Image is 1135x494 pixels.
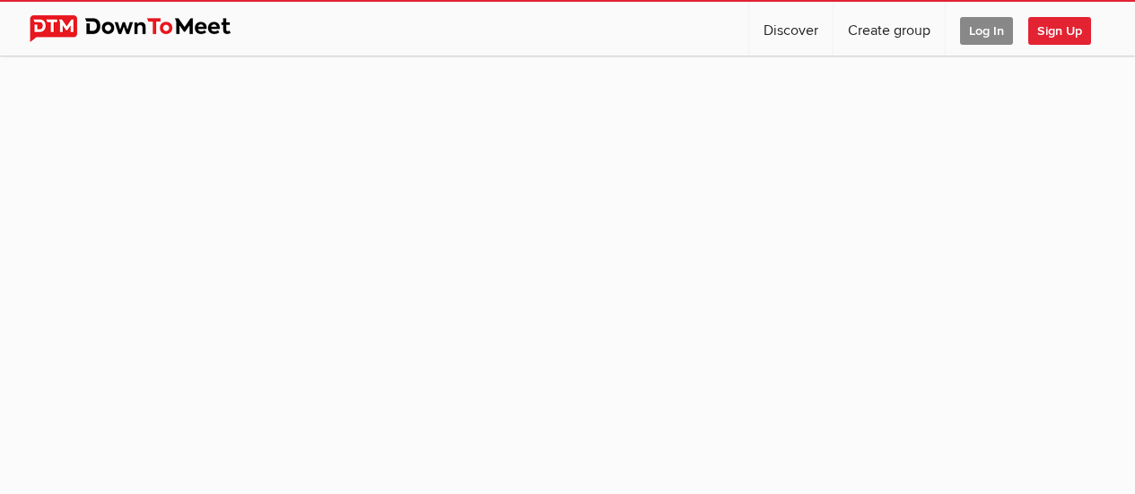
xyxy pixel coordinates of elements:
a: Discover [749,2,833,56]
a: Sign Up [1028,2,1105,56]
span: Log In [960,17,1013,45]
span: Sign Up [1028,17,1091,45]
img: DownToMeet [30,15,258,42]
a: Create group [834,2,945,56]
a: Log In [946,2,1027,56]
